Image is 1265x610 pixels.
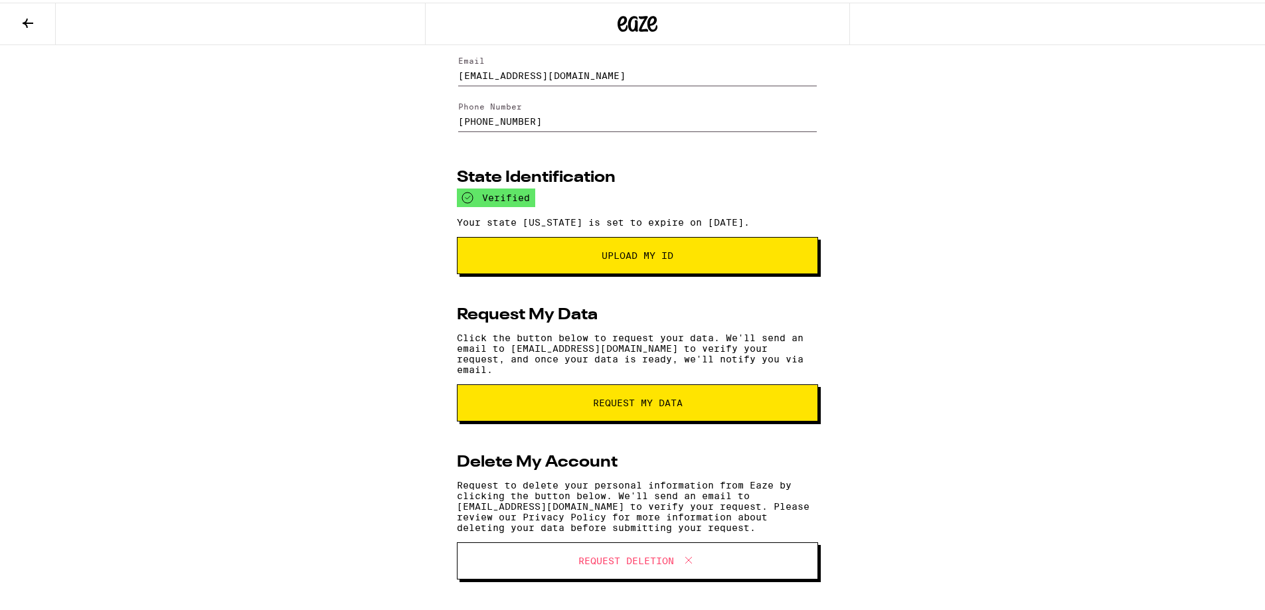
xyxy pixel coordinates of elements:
[8,9,96,20] span: Hi. Need any help?
[458,100,522,108] label: Phone Number
[457,186,535,204] div: verified
[458,54,485,62] label: Email
[578,554,674,563] span: Request Deletion
[457,477,818,530] p: Request to delete your personal information from Eaze by clicking the button below. We'll send an...
[457,382,818,419] button: request my data
[457,214,818,225] p: Your state [US_STATE] is set to expire on [DATE].
[602,248,673,258] span: Upload My ID
[457,305,598,321] h2: Request My Data
[593,396,683,405] span: request my data
[457,540,818,577] button: Request Deletion
[457,330,818,372] p: Click the button below to request your data. We'll send an email to [EMAIL_ADDRESS][DOMAIN_NAME] ...
[457,452,618,468] h2: Delete My Account
[457,42,818,88] form: Edit Email Address
[457,88,818,135] form: Edit Phone Number
[457,167,616,183] h2: State Identification
[457,234,818,271] button: Upload My ID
